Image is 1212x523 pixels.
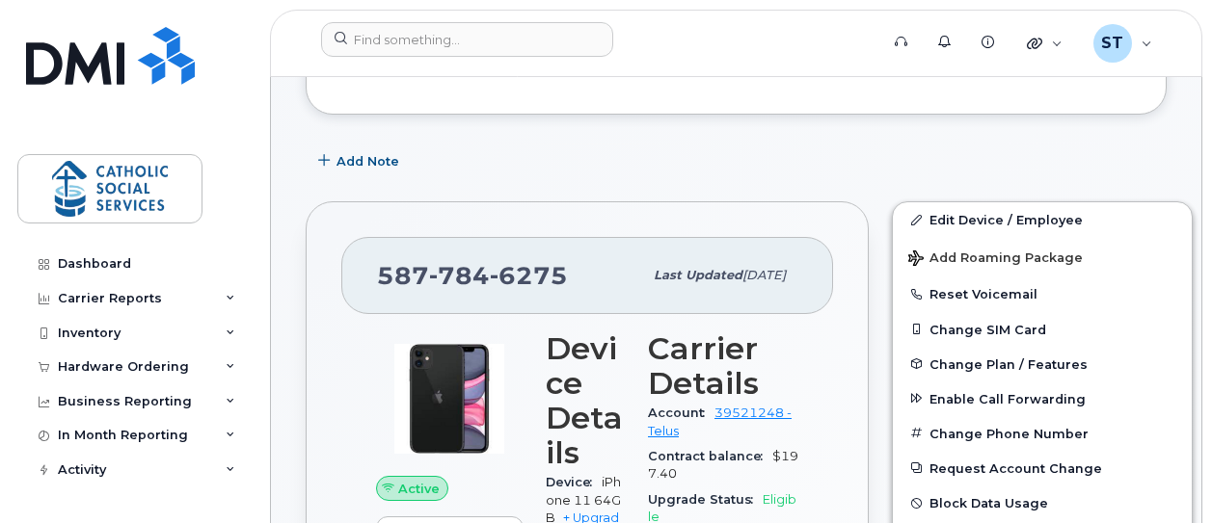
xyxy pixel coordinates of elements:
button: Enable Call Forwarding [893,381,1192,416]
span: Change Plan / Features [929,356,1088,371]
span: 6275 [490,261,568,290]
div: Scott Taylor [1080,24,1166,63]
button: Add Roaming Package [893,237,1192,276]
a: Edit Device / Employee [893,202,1192,237]
span: Add Note [337,152,399,170]
a: 39521248 - Telus [648,405,792,437]
button: Reset Voicemail [893,276,1192,311]
button: Change Phone Number [893,416,1192,451]
span: Contract balance [648,449,772,463]
button: Add Note [306,144,416,178]
span: Add Roaming Package [908,250,1083,269]
img: iPhone_11.jpg [391,341,507,457]
span: Enable Call Forwarding [929,391,1086,405]
button: Block Data Usage [893,485,1192,520]
input: Find something... [321,22,613,57]
h3: Device Details [546,331,625,470]
button: Request Account Change [893,451,1192,485]
span: Upgrade Status [648,492,763,507]
span: 784 [429,261,490,290]
button: Change SIM Card [893,312,1192,347]
span: ST [1101,32,1123,55]
span: Account [648,405,714,420]
div: Quicklinks [1013,24,1076,63]
span: Device [546,475,602,489]
span: [DATE] [742,268,786,282]
span: Active [398,480,440,498]
h3: Carrier Details [648,331,798,401]
iframe: Messenger Launcher [1128,439,1198,509]
span: 587 [377,261,568,290]
button: Change Plan / Features [893,347,1192,381]
span: Last updated [654,268,742,282]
